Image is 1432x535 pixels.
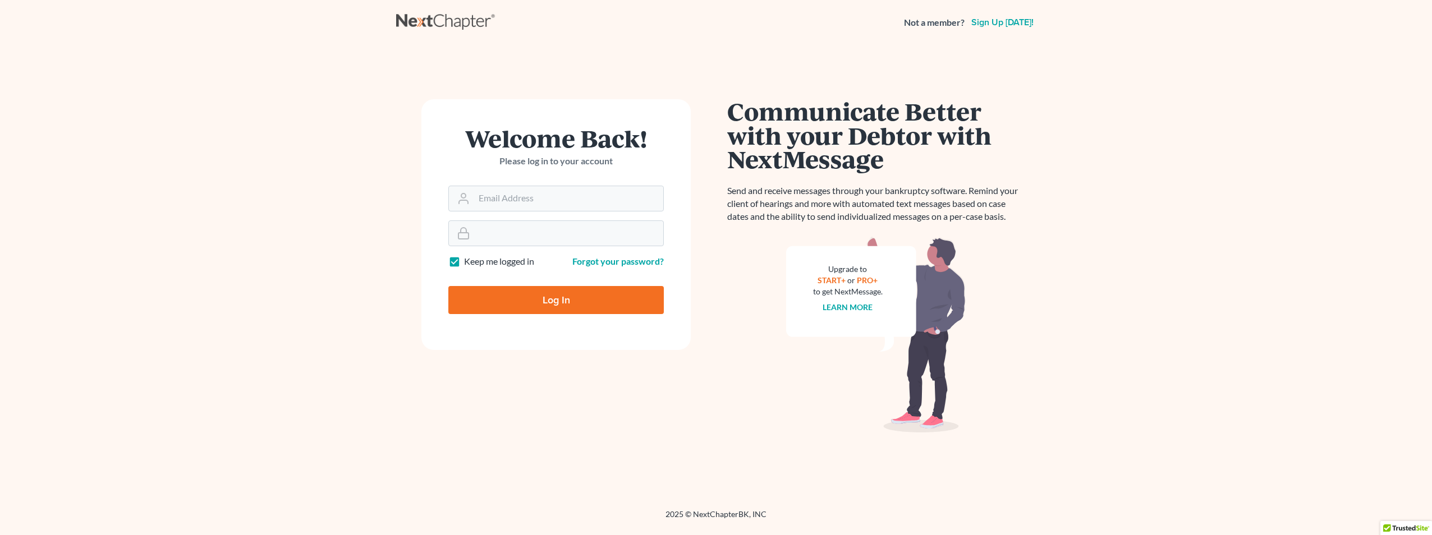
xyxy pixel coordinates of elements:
div: Upgrade to [813,264,883,275]
span: or [848,275,856,285]
div: 2025 © NextChapterBK, INC [396,509,1036,529]
input: Log In [448,286,664,314]
strong: Not a member? [904,16,965,29]
a: Forgot your password? [572,256,664,266]
a: Sign up [DATE]! [969,18,1036,27]
a: START+ [818,275,846,285]
input: Email Address [474,186,663,211]
p: Send and receive messages through your bankruptcy software. Remind your client of hearings and mo... [727,185,1025,223]
h1: Welcome Back! [448,126,664,150]
p: Please log in to your account [448,155,664,168]
a: PRO+ [857,275,878,285]
img: nextmessage_bg-59042aed3d76b12b5cd301f8e5b87938c9018125f34e5fa2b7a6b67550977c72.svg [786,237,966,433]
a: Learn more [823,302,873,312]
h1: Communicate Better with your Debtor with NextMessage [727,99,1025,171]
div: to get NextMessage. [813,286,883,297]
label: Keep me logged in [464,255,534,268]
